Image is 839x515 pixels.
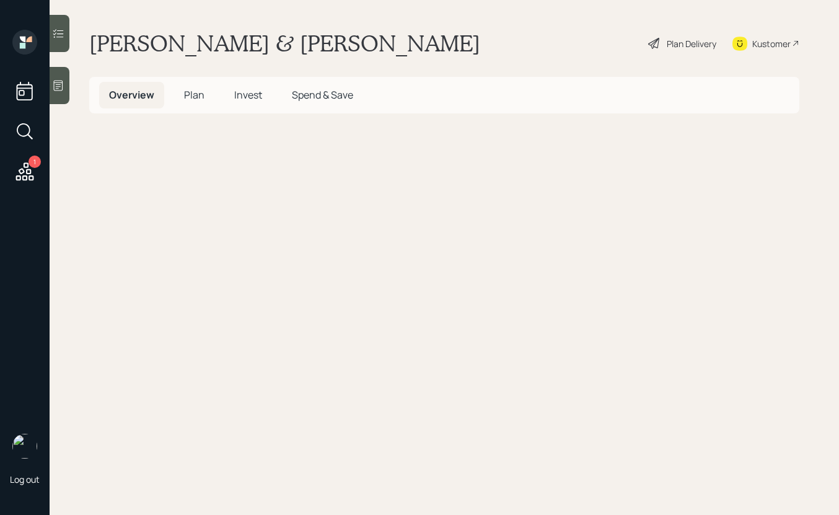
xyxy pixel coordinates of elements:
[752,37,791,50] div: Kustomer
[667,37,716,50] div: Plan Delivery
[29,156,41,168] div: 1
[109,88,154,102] span: Overview
[12,434,37,459] img: aleksandra-headshot.png
[184,88,204,102] span: Plan
[234,88,262,102] span: Invest
[10,473,40,485] div: Log out
[292,88,353,102] span: Spend & Save
[89,30,480,57] h1: [PERSON_NAME] & [PERSON_NAME]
